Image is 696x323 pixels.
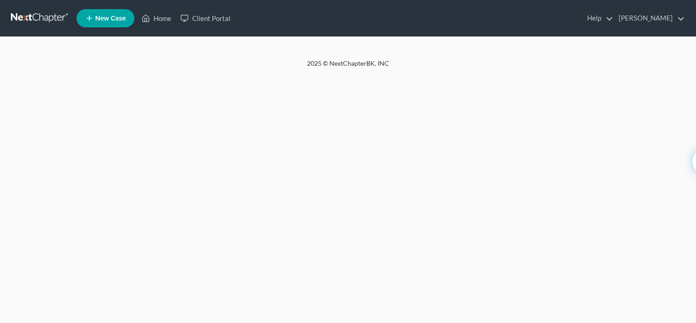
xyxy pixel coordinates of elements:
a: Help [583,10,613,26]
div: 2025 © NextChapterBK, INC [88,59,608,75]
new-legal-case-button: New Case [77,9,134,27]
a: [PERSON_NAME] [614,10,685,26]
a: Client Portal [176,10,235,26]
a: Home [137,10,176,26]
